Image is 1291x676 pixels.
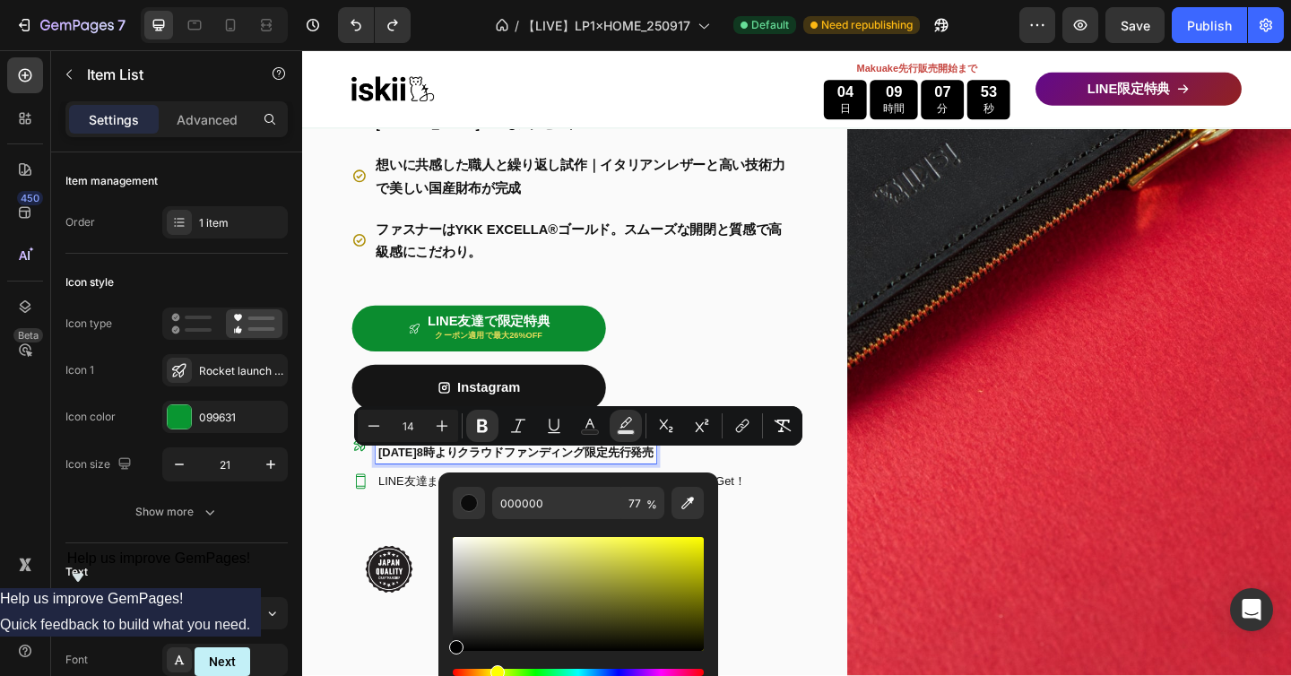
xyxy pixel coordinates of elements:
div: Rich Text Editor. Editing area: main [80,407,385,450]
span: イスキー「Quick KeyWallet MZ BULGARO」 [82,412,336,426]
div: Open Intercom Messenger [1230,588,1273,631]
div: Icon 1 [65,362,94,378]
strong: [DATE]8時よりクラウドファンディング限定先行発売 [82,430,382,445]
span: / [515,16,519,35]
div: Rocket launch regular [199,363,283,379]
div: Editor contextual toolbar [354,406,802,446]
button: Show survey - Help us improve GemPages! [67,550,251,588]
a: LINE友達で限定特典クーポン適用で最大26%OFF [54,278,330,328]
button: Publish [1172,7,1247,43]
span: Need republishing [821,17,913,33]
p: 7 [117,14,126,36]
p: LINE限定特典 [854,33,944,52]
div: Icon type [65,316,112,332]
div: 1 item [199,215,283,231]
div: 53 [738,36,756,56]
span: 【LIVE】LP1×HOME_250917 [523,16,690,35]
div: Icon style [65,274,114,290]
div: Show more [135,503,219,521]
div: Hue [453,669,704,676]
span: Help us improve GemPages! [67,550,251,566]
button: 7 [7,7,134,43]
button: Show more [65,496,288,528]
div: 099631 [199,410,283,426]
div: 07 [688,36,706,56]
p: 日 [582,56,600,72]
span: Default [751,17,789,33]
div: Beta [13,328,43,342]
div: Publish [1187,16,1232,35]
button: Save [1105,7,1165,43]
img: イスキーMade in Japan ロゴ [54,524,134,605]
p: Settings [89,110,139,129]
strong: 想いに共感した職人と繰り返し試作｜イタリアンレザーと高い技術力で美しい国産財布が完成 [80,117,524,158]
strong: ファスナーはYKK EXCELLA®ゴールド。スムーズな開閉と質感で高級感にこだわり。 [80,187,522,228]
iframe: Design area [302,50,1291,676]
p: LINE友達で限定特典 [136,288,269,318]
p: Instagram [169,359,237,377]
span: LINE友達またはメルマガ登録で、最新情報と初日限定クーポンをGet！ [82,462,482,476]
span: % [646,495,657,515]
div: 450 [17,191,43,205]
span: Save [1121,18,1150,33]
div: 09 [632,36,655,56]
div: Order [65,214,95,230]
div: Icon color [65,409,116,425]
img: イスキー世界初のロゴ [149,524,230,605]
p: 時間 [632,56,655,72]
a: Instagram [54,342,330,393]
p: Advanced [177,110,238,129]
p: 分 [688,56,706,72]
img: gempages_573971117903971374-90677289-4f5a-4109-b044-ca281f1eacc4.png [244,524,325,605]
div: Undo/Redo [338,7,411,43]
p: 秒 [738,56,756,72]
span: クーポン適用で最大26%OFF [144,306,261,316]
div: Icon size [65,453,135,477]
input: E.g FFFFFF [492,487,621,519]
p: Item List [87,64,239,85]
a: LINE限定特典 [798,24,1022,60]
div: Item management [65,173,158,189]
